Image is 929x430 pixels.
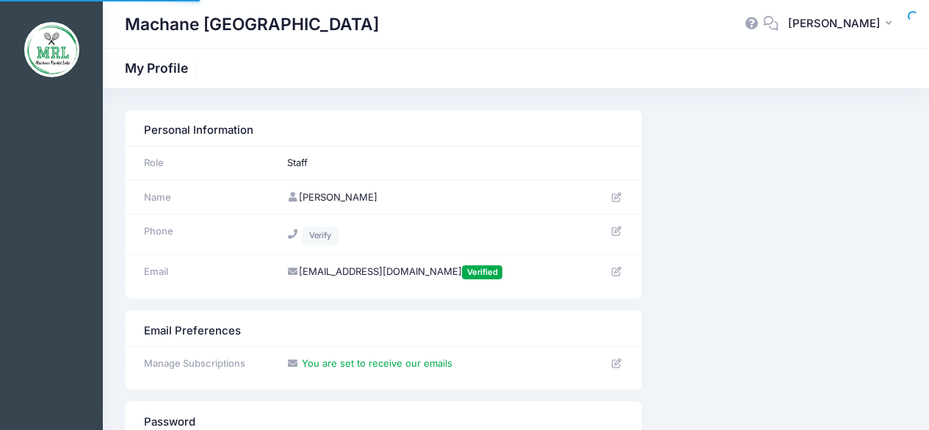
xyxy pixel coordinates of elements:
[788,15,881,32] span: [PERSON_NAME]
[137,265,272,279] div: Email
[280,180,590,215] td: [PERSON_NAME]
[137,409,629,430] div: Password
[137,356,272,371] div: Manage Subscriptions
[137,156,272,171] div: Role
[125,7,379,41] h1: Machane [GEOGRAPHIC_DATA]
[462,265,502,279] span: Verified
[125,60,200,76] h1: My Profile
[137,318,629,339] div: Email Preferences
[24,22,79,77] img: Machane Racket Lake
[302,357,452,369] span: You are set to receive our emails
[302,227,339,245] a: Verify
[137,190,272,205] div: Name
[137,118,629,139] div: Personal Information
[280,146,590,181] td: Staff
[137,224,272,239] div: Phone
[280,254,590,289] td: [EMAIL_ADDRESS][DOMAIN_NAME]
[778,7,907,41] button: [PERSON_NAME]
